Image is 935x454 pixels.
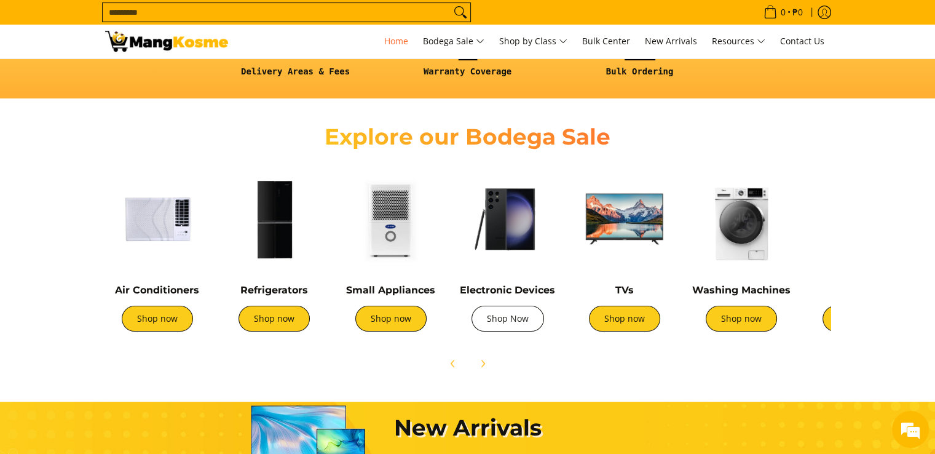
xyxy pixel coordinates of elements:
img: Air Conditioners [105,167,210,271]
a: Resources [706,25,771,58]
a: Washing Machines [692,284,791,296]
img: Washing Machines [689,167,794,271]
span: • [760,6,807,19]
a: Shop now [239,306,310,332]
a: Contact Us [774,25,830,58]
button: Search [451,3,470,22]
a: Shop now [823,306,894,332]
img: Mang Kosme: Your Home Appliances Warehouse Sale Partner! [105,31,228,52]
a: Shop by Class [493,25,574,58]
a: Shop Now [471,306,544,332]
textarea: Type your message and hit 'Enter' [6,314,234,357]
a: Bodega Sale [417,25,491,58]
a: Electronic Devices [460,284,555,296]
div: Chat with us now [64,69,207,85]
span: ₱0 [791,8,805,17]
span: Home [384,35,408,47]
a: Refrigerators [240,284,308,296]
img: Refrigerators [222,167,326,271]
span: Bodega Sale [423,34,484,49]
img: Small Appliances [339,167,443,271]
a: Air Conditioners [115,284,199,296]
span: New Arrivals [645,35,697,47]
a: Shop now [706,306,777,332]
a: Bulk Center [576,25,636,58]
a: New Arrivals [639,25,703,58]
span: We're online! [71,144,170,268]
div: Minimize live chat window [202,6,231,36]
a: TVs [615,284,634,296]
a: Home [378,25,414,58]
a: Shop now [589,306,660,332]
nav: Main Menu [240,25,830,58]
button: Next [469,350,496,377]
img: Cookers [806,167,910,271]
span: Shop by Class [499,34,567,49]
span: Bulk Center [582,35,630,47]
span: 0 [779,8,787,17]
button: Previous [440,350,467,377]
span: Resources [712,34,765,49]
a: Shop now [355,306,427,332]
a: Shop now [122,306,193,332]
span: Contact Us [780,35,824,47]
img: TVs [572,167,677,271]
img: Electronic Devices [456,167,560,271]
h2: Explore our Bodega Sale [290,123,646,151]
a: Small Appliances [346,284,435,296]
